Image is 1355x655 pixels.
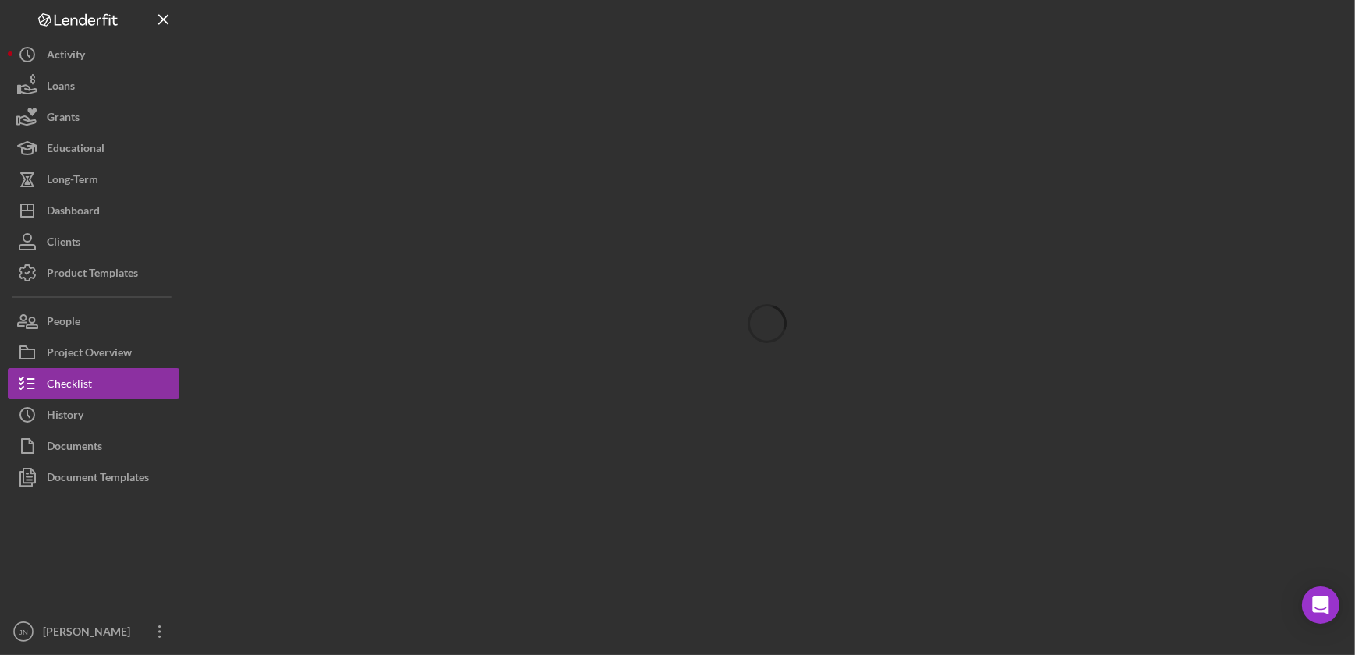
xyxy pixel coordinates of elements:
button: Grants [8,101,179,133]
div: History [47,399,83,434]
div: Loans [47,70,75,105]
button: Loans [8,70,179,101]
text: JN [19,628,28,636]
div: Dashboard [47,195,100,230]
button: Documents [8,430,179,462]
div: Checklist [47,368,92,403]
div: Open Intercom Messenger [1302,586,1339,624]
div: People [47,306,80,341]
button: Dashboard [8,195,179,226]
div: Document Templates [47,462,149,497]
button: Checklist [8,368,179,399]
button: Educational [8,133,179,164]
div: Documents [47,430,102,466]
button: People [8,306,179,337]
div: Educational [47,133,104,168]
div: [PERSON_NAME] [39,616,140,651]
button: Clients [8,226,179,257]
button: JN[PERSON_NAME] [8,616,179,647]
div: Long-Term [47,164,98,199]
div: Clients [47,226,80,261]
button: Activity [8,39,179,70]
button: Long-Term [8,164,179,195]
button: Product Templates [8,257,179,289]
div: Grants [47,101,80,136]
div: Product Templates [47,257,138,292]
div: Activity [47,39,85,74]
button: Project Overview [8,337,179,368]
button: History [8,399,179,430]
div: Project Overview [47,337,132,372]
button: Document Templates [8,462,179,493]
